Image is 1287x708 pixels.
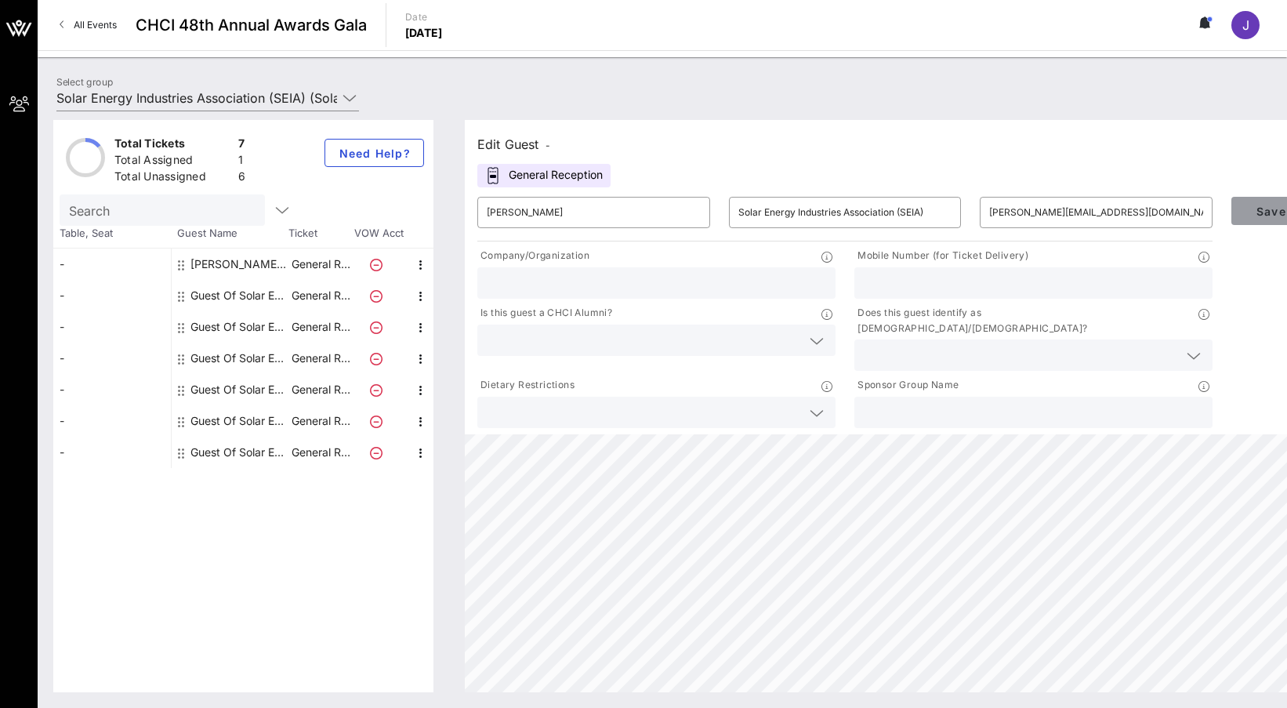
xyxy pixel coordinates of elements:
div: General Reception [477,164,611,187]
input: Email* [989,200,1203,225]
div: Total Assigned [114,152,232,172]
p: Does this guest identify as [DEMOGRAPHIC_DATA]/[DEMOGRAPHIC_DATA]? [854,305,1198,336]
span: - [546,140,550,151]
span: VOW Acct [351,226,406,241]
div: - [53,343,171,374]
p: General R… [289,374,352,405]
div: Edit Guest [477,133,550,155]
span: J [1242,17,1249,33]
p: Date [405,9,443,25]
div: - [53,249,171,280]
p: Mobile Number (for Ticket Delivery) [854,248,1028,264]
p: General R… [289,249,352,280]
div: Rodrigo Inurreta Acero Solar Energy Industries Association (SEIA) [190,249,289,280]
div: Guest Of Solar Energy Industries Association (SEIA) [190,343,289,374]
span: Need Help? [338,147,411,160]
span: Table, Seat [53,226,171,241]
label: Select group [56,76,113,88]
p: Sponsor Group Name [854,377,959,394]
div: - [53,374,171,405]
p: General R… [289,311,352,343]
span: CHCI 48th Annual Awards Gala [136,13,367,37]
div: Guest Of Solar Energy Industries Association (SEIA) [190,311,289,343]
p: General R… [289,280,352,311]
p: General R… [289,343,352,374]
div: Guest Of Solar Energy Industries Association (SEIA) [190,280,289,311]
p: Dietary Restrictions [477,377,575,394]
span: Guest Name [171,226,288,241]
input: Last Name* [738,200,952,225]
div: Guest Of Solar Energy Industries Association (SEIA) [190,405,289,437]
div: 7 [238,136,245,155]
p: General R… [289,437,352,468]
span: All Events [74,19,117,31]
p: [DATE] [405,25,443,41]
div: Guest Of Solar Energy Industries Association (SEIA) [190,437,289,468]
p: General R… [289,405,352,437]
div: - [53,280,171,311]
div: - [53,405,171,437]
div: 6 [238,169,245,188]
p: Company/Organization [477,248,589,264]
div: Guest Of Solar Energy Industries Association (SEIA) [190,374,289,405]
span: Ticket [288,226,351,241]
input: First Name* [487,200,701,225]
div: - [53,311,171,343]
div: 1 [238,152,245,172]
a: All Events [50,13,126,38]
div: Total Unassigned [114,169,232,188]
div: J [1231,11,1260,39]
div: - [53,437,171,468]
button: Need Help? [324,139,424,167]
div: Total Tickets [114,136,232,155]
p: Is this guest a CHCI Alumni? [477,305,612,321]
